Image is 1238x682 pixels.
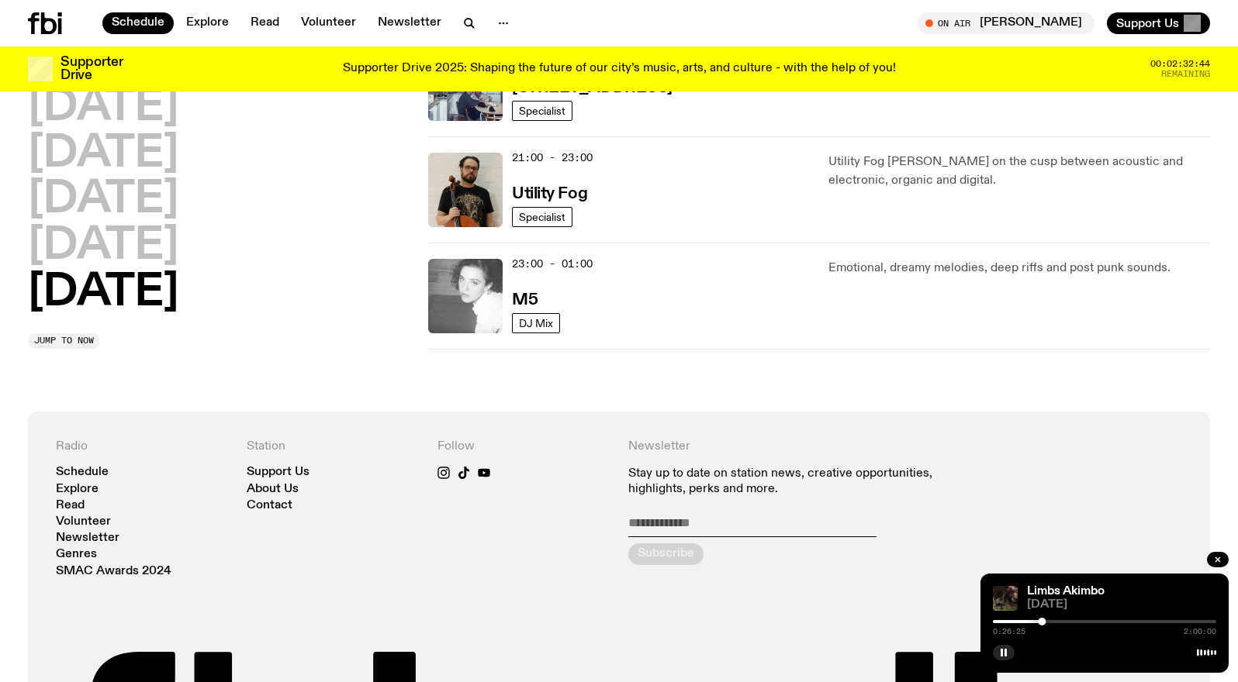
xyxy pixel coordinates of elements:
p: Stay up to date on station news, creative opportunities, highlights, perks and more. [628,467,991,496]
p: Utility Fog [PERSON_NAME] on the cusp between acoustic and electronic, organic and digital. [828,153,1210,190]
span: 23:00 - 01:00 [512,257,593,271]
h4: Follow [437,439,610,454]
img: Jackson sits at an outdoor table, legs crossed and gazing at a black and brown dog also sitting a... [993,586,1018,611]
button: [DATE] [28,271,178,315]
span: 00:02:32:44 [1150,60,1210,68]
a: Explore [56,484,99,495]
span: DJ Mix [519,317,553,329]
a: About Us [247,484,299,495]
button: [DATE] [28,179,178,222]
a: M5 [512,289,538,308]
span: Specialist [519,211,565,222]
span: Remaining [1161,70,1210,78]
button: On Air[PERSON_NAME] [918,12,1094,34]
a: Explore [177,12,238,34]
a: Limbs Akimbo [1027,585,1105,598]
h4: Station [247,439,419,454]
img: A black and white photo of Lilly wearing a white blouse and looking up at the camera. [428,259,503,333]
a: Schedule [56,467,109,478]
img: Peter holds a cello, wearing a black graphic tee and glasses. He looks directly at the camera aga... [428,153,503,227]
a: Utility Fog [512,183,587,202]
a: Contact [247,500,292,511]
a: Genres [56,549,97,560]
h3: Supporter Drive [61,56,123,82]
button: Jump to now [28,333,100,349]
h4: Newsletter [628,439,991,454]
span: Support Us [1116,16,1179,30]
a: Support Us [247,467,309,478]
span: 21:00 - 23:00 [512,150,593,165]
a: DJ Mix [512,313,560,333]
button: Support Us [1107,12,1210,34]
span: 0:26:25 [993,628,1025,635]
span: 2:00:00 [1184,628,1216,635]
a: Newsletter [56,532,119,544]
p: Supporter Drive 2025: Shaping the future of our city’s music, arts, and culture - with the help o... [343,62,896,76]
a: SMAC Awards 2024 [56,566,171,577]
button: Subscribe [628,543,704,565]
h3: Utility Fog [512,186,587,202]
span: Specialist [519,105,565,116]
button: [DATE] [28,133,178,176]
a: Read [56,500,85,511]
a: Schedule [102,12,174,34]
span: Jump to now [34,336,94,345]
span: [DATE] [1027,599,1216,611]
button: [DATE] [28,225,178,268]
p: Emotional, dreamy melodies, deep riffs and post punk sounds. [828,259,1210,277]
a: Read [241,12,289,34]
a: Newsletter [368,12,451,34]
a: Volunteer [292,12,365,34]
a: Specialist [512,101,572,121]
a: Volunteer [56,516,111,528]
h4: Radio [56,439,228,454]
button: [DATE] [28,86,178,129]
h3: M5 [512,292,538,308]
a: Specialist [512,207,572,227]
